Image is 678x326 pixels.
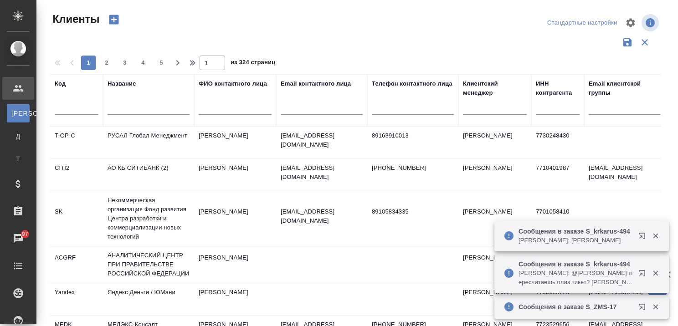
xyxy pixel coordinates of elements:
[103,127,194,158] td: РУСАЛ Глобал Менеджмент
[154,56,169,70] button: 5
[136,56,150,70] button: 4
[458,283,531,315] td: [PERSON_NAME]
[136,58,150,67] span: 4
[519,236,632,245] p: [PERSON_NAME]: [PERSON_NAME]
[7,150,30,168] a: Т
[281,207,363,225] p: [EMAIL_ADDRESS][DOMAIN_NAME]
[536,79,580,97] div: ИНН контрагента
[281,131,363,149] p: [EMAIL_ADDRESS][DOMAIN_NAME]
[372,131,454,140] p: 89163910013
[633,227,655,249] button: Открыть в новой вкладке
[11,132,25,141] span: Д
[231,57,275,70] span: из 324 страниц
[458,203,531,234] td: [PERSON_NAME]
[154,58,169,67] span: 5
[519,260,632,269] p: Сообщения в заказе S_krkarus-494
[50,249,103,280] td: ACGRF
[458,159,531,191] td: [PERSON_NAME]
[194,249,276,280] td: [PERSON_NAME]
[646,269,665,277] button: Закрыть
[194,203,276,234] td: [PERSON_NAME]
[519,227,632,236] p: Сообщения в заказе S_krkarus-494
[50,283,103,315] td: Yandex
[589,79,662,97] div: Email клиентской группы
[99,56,114,70] button: 2
[463,79,527,97] div: Клиентский менеджер
[118,56,132,70] button: 3
[103,12,125,27] button: Создать
[2,227,34,250] a: 97
[619,34,636,51] button: Сохранить фильтры
[194,127,276,158] td: [PERSON_NAME]
[108,79,136,88] div: Название
[584,159,666,191] td: [EMAIL_ADDRESS][DOMAIN_NAME]
[642,14,661,31] span: Посмотреть информацию
[646,232,665,240] button: Закрыть
[194,159,276,191] td: [PERSON_NAME]
[372,163,454,173] p: [PHONE_NUMBER]
[646,303,665,311] button: Закрыть
[372,79,452,88] div: Телефон контактного лица
[545,16,620,30] div: split button
[103,191,194,246] td: Некоммерческая организация Фонд развития Центра разработки и коммерциализации новых технологий
[11,154,25,163] span: Т
[16,229,34,239] span: 97
[531,159,584,191] td: 7710401987
[50,203,103,234] td: SK
[531,127,584,158] td: 7730248430
[194,283,276,315] td: [PERSON_NAME]
[633,264,655,286] button: Открыть в новой вкладке
[633,298,655,320] button: Открыть в новой вкладке
[372,207,454,216] p: 89105834335
[620,12,642,34] span: Настроить таблицу
[11,109,25,118] span: [PERSON_NAME]
[458,127,531,158] td: [PERSON_NAME]
[519,302,632,311] p: Сообщения в заказе S_ZMS-17
[50,12,99,26] span: Клиенты
[7,127,30,145] a: Д
[103,246,194,283] td: АНАЛИТИЧЕСКИЙ ЦЕНТР ПРИ ПРАВИТЕЛЬСТВЕ РОССИЙСКОЙ ФЕДЕРАЦИИ
[118,58,132,67] span: 3
[281,163,363,182] p: [EMAIL_ADDRESS][DOMAIN_NAME]
[50,159,103,191] td: CITI2
[519,269,632,287] p: [PERSON_NAME]: @[PERSON_NAME] пересчитаешь плиз тикет? [PERSON_NAME] дополнила тз по картинкам
[636,34,653,51] button: Сбросить фильтры
[458,249,531,280] td: [PERSON_NAME]
[281,79,351,88] div: Email контактного лица
[50,127,103,158] td: T-OP-C
[531,203,584,234] td: 7701058410
[103,159,194,191] td: АО КБ СИТИБАНК (2)
[199,79,267,88] div: ФИО контактного лица
[103,283,194,315] td: Яндекс Деньги / ЮМани
[55,79,66,88] div: Код
[99,58,114,67] span: 2
[7,104,30,122] a: [PERSON_NAME]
